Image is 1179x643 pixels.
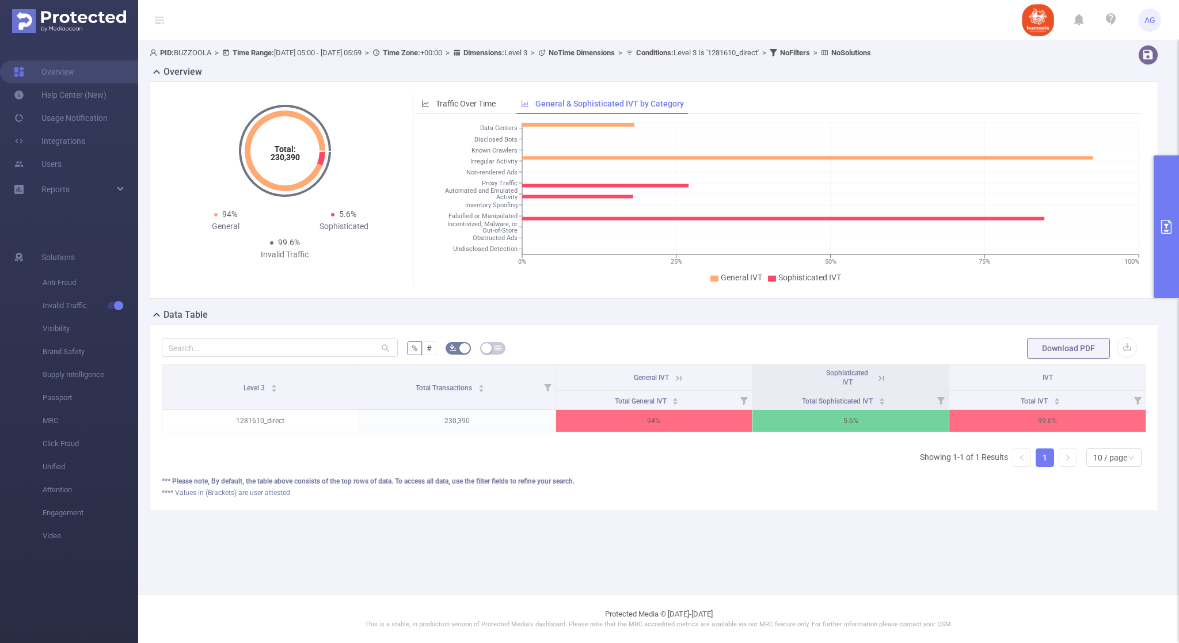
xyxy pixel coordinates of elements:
p: This is a stable, in production version of Protected Media's dashboard. Please note that the MRC ... [167,620,1150,630]
a: Usage Notification [14,106,108,130]
tspan: Inventory Spoofing [465,201,518,209]
i: icon: caret-down [878,400,885,404]
tspan: Proxy Traffic [482,180,518,187]
div: Sort [672,396,679,403]
p: 99.6% [949,410,1146,432]
tspan: Irregular Activity [470,158,518,165]
input: Search... [162,338,398,357]
div: *** Please note, By default, the table above consists of the top rows of data. To access all data... [162,476,1146,486]
span: > [362,48,372,57]
tspan: 50% [824,258,836,265]
span: Passport [43,386,138,409]
tspan: 75% [979,258,990,265]
tspan: Activity [496,194,518,201]
div: Sort [1054,396,1060,403]
h2: Data Table [163,308,208,322]
span: General & Sophisticated IVT by Category [535,99,684,108]
div: Invalid Traffic [226,249,344,261]
i: icon: caret-up [672,396,679,400]
i: icon: caret-down [271,387,277,391]
b: Dimensions : [463,48,504,57]
i: icon: user [150,49,160,56]
tspan: Disclosed Bots [474,136,518,143]
span: Traffic Over Time [436,99,496,108]
i: Filter menu [933,391,949,409]
p: 94% [556,410,752,432]
i: icon: caret-up [271,383,277,386]
b: Time Range: [233,48,274,57]
span: # [427,344,432,353]
p: 1281610_direct [162,410,359,432]
span: Sophisticated IVT [826,369,868,386]
i: icon: caret-down [672,400,679,404]
b: No Time Dimensions [549,48,615,57]
span: > [810,48,821,57]
i: icon: caret-down [478,387,484,391]
tspan: 100% [1124,258,1139,265]
tspan: 230,390 [270,153,299,162]
b: PID: [160,48,174,57]
div: Sort [878,396,885,403]
i: icon: line-chart [421,100,429,108]
tspan: 0% [518,258,526,265]
span: Total General IVT [615,397,668,405]
i: icon: caret-down [1054,400,1060,404]
tspan: 25% [670,258,682,265]
span: Anti-Fraud [43,271,138,294]
tspan: Falsified or Manipulated [448,212,518,220]
div: Sophisticated [285,220,404,233]
span: Total IVT [1021,397,1049,405]
span: Solutions [41,246,75,269]
tspan: Known Crawlers [471,147,518,154]
b: Time Zone: [383,48,420,57]
span: > [527,48,538,57]
b: Conditions : [636,48,674,57]
span: BUZZOOLA [DATE] 05:00 - [DATE] 05:59 +00:00 [150,48,871,57]
img: Protected Media [12,9,126,33]
span: IVT [1043,374,1053,382]
div: 10 / page [1093,449,1127,466]
button: Download PDF [1027,338,1110,359]
i: Filter menu [1129,391,1146,409]
li: 1 [1036,448,1054,467]
span: % [412,344,417,353]
span: Engagement [43,501,138,524]
tspan: Undisclosed Detection [453,246,518,253]
span: Brand Safety [43,340,138,363]
span: Sophisticated IVT [778,273,841,282]
i: Filter menu [539,365,556,409]
footer: Protected Media © [DATE]-[DATE] [138,594,1179,643]
span: General IVT [634,374,669,382]
span: > [615,48,626,57]
span: Reports [41,185,70,194]
h2: Overview [163,65,202,79]
span: Total Transactions [416,384,474,392]
tspan: Automated and Emulated [445,188,518,195]
i: icon: bar-chart [521,100,529,108]
tspan: Obstructed Ads [473,235,518,242]
a: Integrations [14,130,85,153]
span: Invalid Traffic [43,294,138,317]
tspan: Out-of-Store [482,227,518,234]
span: Total Sophisticated IVT [802,397,874,405]
div: Sort [478,383,485,390]
i: icon: right [1064,454,1071,461]
a: 1 [1036,449,1054,466]
i: icon: left [1018,454,1025,461]
i: icon: caret-up [1054,396,1060,400]
a: Overview [14,60,74,83]
span: Level 3 [244,384,267,392]
span: Attention [43,478,138,501]
tspan: Data Centers [480,125,518,132]
span: MRC [43,409,138,432]
span: 94% [222,210,237,219]
a: Reports [41,178,70,201]
span: Level 3 Is '1281610_direct' [636,48,759,57]
i: icon: down [1128,454,1135,462]
span: > [759,48,770,57]
div: General [166,220,285,233]
i: icon: caret-up [478,383,484,386]
span: > [442,48,453,57]
span: Unified [43,455,138,478]
b: No Solutions [831,48,871,57]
